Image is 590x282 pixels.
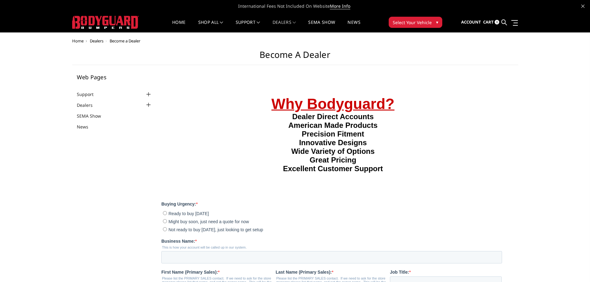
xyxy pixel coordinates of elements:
span: Become a Dealer [110,38,140,44]
strong: Primary Email: [172,228,202,232]
span: Excellent Customer Support [122,84,222,92]
a: SEMA Show [77,113,109,119]
a: shop all [198,20,223,32]
strong: Dealer Direct Accounts [131,32,212,40]
strong: Last Name (Primary Sales): [114,189,170,194]
a: Home [172,20,186,32]
input: Might buy soon, just need a quote for now [2,139,6,143]
a: More Info [330,3,350,9]
strong: This email will be used to login our online dealer portal to order. Please choose a shared email ... [172,234,337,242]
span: Cart [483,19,494,25]
span: ▾ [436,19,438,25]
span: Select Your Vehicle [393,19,432,26]
a: Dealers [90,38,103,44]
iframe: Chat Widget [559,252,590,282]
button: Select Your Vehicle [389,17,442,28]
a: Support [77,91,101,98]
strong: Great Pricing [148,75,195,84]
a: News [77,124,96,130]
a: Dealers [273,20,296,32]
a: News [347,20,360,32]
span: Ready to buy [DATE] [7,131,47,136]
strong: Precision Fitment Innovative Designs [138,49,206,66]
h5: Web Pages [77,74,152,80]
input: Not ready to buy [DATE], just looking to get setup [2,147,6,151]
strong: Wide Variety of Options [130,67,213,75]
strong: American Made Products [127,41,216,49]
input: 000-000-0000 [49,240,152,252]
span: Why Bodyguard? [110,15,233,32]
a: Cart 0 [483,14,499,31]
img: BODYGUARD BUMPERS [72,16,139,29]
a: Dealers [77,102,100,108]
a: Home [72,38,84,44]
span: Might buy soon, just need a quote for now [7,139,88,144]
input: Ready to buy [DATE] [2,131,6,135]
strong: Job Title: [229,189,248,194]
a: SEMA Show [308,20,335,32]
span: 0 [495,20,499,24]
legend: Please list the PRIMARY SALES contact. If we need to ask for the store manager please list that n... [114,196,229,207]
span: Account [461,19,481,25]
a: Support [236,20,260,32]
a: Account [461,14,481,31]
span: Not ready to buy [DATE], just looking to get setup [7,147,102,152]
h1: Become a Dealer [72,50,518,65]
